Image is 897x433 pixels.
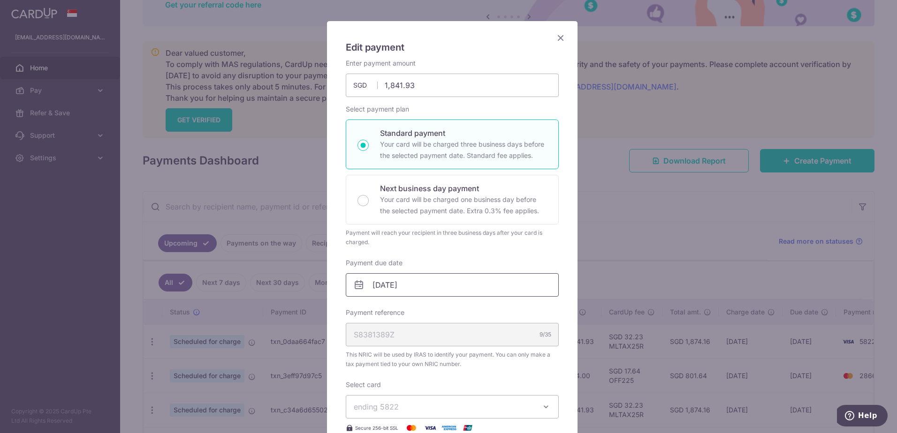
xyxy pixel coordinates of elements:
[346,308,404,317] label: Payment reference
[380,127,547,139] p: Standard payment
[346,105,409,114] label: Select payment plan
[354,402,399,411] span: ending 5822
[380,183,547,194] p: Next business day payment
[346,380,381,389] label: Select card
[346,395,559,418] button: ending 5822
[346,273,559,297] input: DD / MM / YYYY
[540,330,551,339] div: 9/35
[346,228,559,247] div: Payment will reach your recipient in three business days after your card is charged.
[380,194,547,216] p: Your card will be charged one business day before the selected payment date. Extra 0.3% fee applies.
[555,32,566,44] button: Close
[346,258,403,268] label: Payment due date
[353,81,378,90] span: SGD
[837,405,888,428] iframe: Opens a widget where you can find more information
[346,40,559,55] h5: Edit payment
[346,59,416,68] label: Enter payment amount
[355,424,398,432] span: Secure 256-bit SSL
[346,350,559,369] span: This NRIC will be used by IRAS to identify your payment. You can only make a tax payment tied to ...
[380,139,547,161] p: Your card will be charged three business days before the selected payment date. Standard fee appl...
[346,74,559,97] input: 0.00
